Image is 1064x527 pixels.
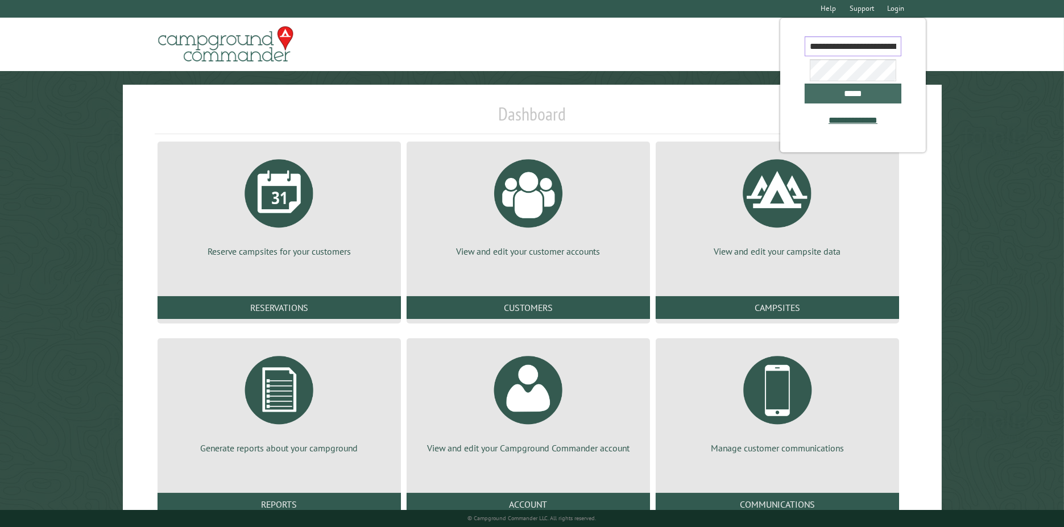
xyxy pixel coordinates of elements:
[155,22,297,67] img: Campground Commander
[669,245,885,258] p: View and edit your campsite data
[155,103,910,134] h1: Dashboard
[407,296,650,319] a: Customers
[420,151,636,258] a: View and edit your customer accounts
[158,493,401,516] a: Reports
[669,151,885,258] a: View and edit your campsite data
[171,347,387,454] a: Generate reports about your campground
[407,493,650,516] a: Account
[656,296,899,319] a: Campsites
[420,245,636,258] p: View and edit your customer accounts
[171,151,387,258] a: Reserve campsites for your customers
[420,442,636,454] p: View and edit your Campground Commander account
[158,296,401,319] a: Reservations
[171,442,387,454] p: Generate reports about your campground
[420,347,636,454] a: View and edit your Campground Commander account
[468,514,597,522] small: © Campground Commander LLC. All rights reserved.
[669,347,885,454] a: Manage customer communications
[669,442,885,454] p: Manage customer communications
[656,493,899,516] a: Communications
[171,245,387,258] p: Reserve campsites for your customers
